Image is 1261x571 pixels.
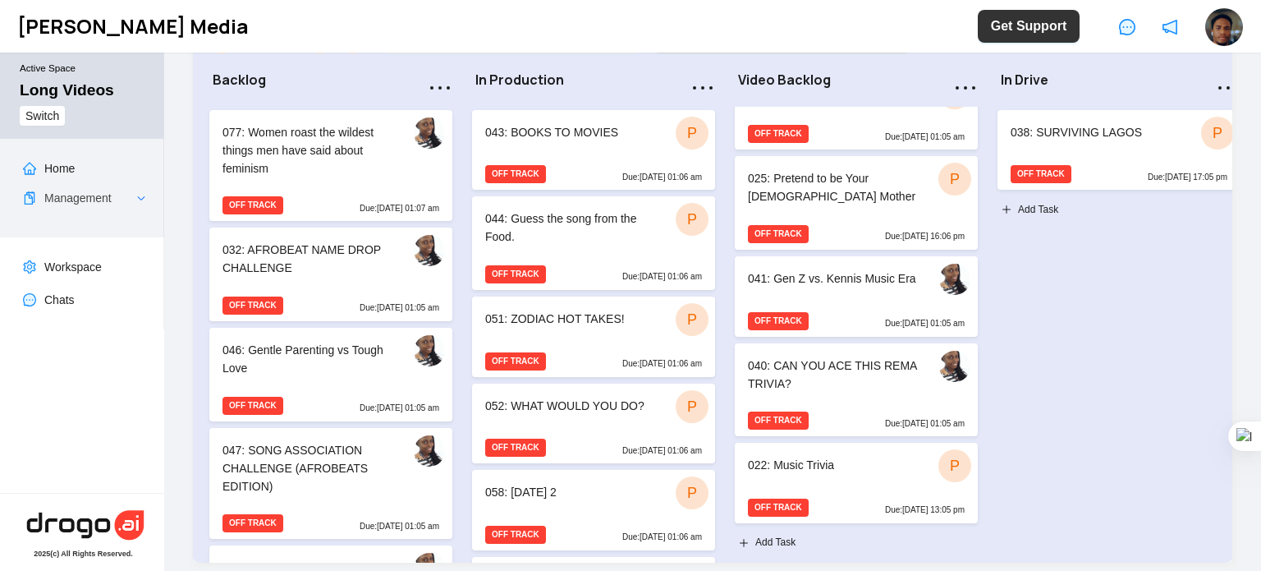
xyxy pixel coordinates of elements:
[735,70,978,150] div: OFF TRACKDue:[DATE] 01:05 am
[485,397,658,420] div: 052: WHAT WOULD YOU DO?
[739,538,749,548] span: plus
[735,156,978,250] div: 025: Pretend to be Your [DEMOGRAPHIC_DATA] MotherPOFF TRACKDue:[DATE] 16:06 pm
[222,123,396,177] div: 077: Women roast the wildest things men have said about feminism
[738,72,943,88] h6: Video Backlog
[885,131,965,144] p: Due: [DATE] 01:05 am
[1162,19,1178,35] span: notification
[735,530,800,556] button: Add Task
[222,397,283,415] span: OFF TRACK
[755,535,796,550] span: Add Task
[213,72,418,88] h6: Backlog
[1011,123,1184,146] div: 038: SURVIVING LAGOS
[485,526,546,544] span: OFF TRACK
[1018,202,1058,218] span: Add Task
[748,312,809,330] span: OFF TRACK
[475,72,681,88] h6: In Production
[748,357,921,393] div: 040: CAN YOU ACE THIS REMA TRIVIA?
[748,499,809,517] span: OFF TRACK
[20,106,65,126] button: Switch
[414,235,445,266] img: byddbuwss0uhsrbfwism.jpg
[472,110,715,191] div: 043: BOOKS TO MOVIESPOFF TRACKDue:[DATE] 01:06 am
[748,125,809,143] span: OFF TRACK
[485,123,658,146] div: 043: BOOKS TO MOVIES
[687,395,697,418] span: P
[622,531,702,544] p: Due: [DATE] 01:06 am
[360,202,439,215] p: Due: [DATE] 01:07 am
[939,351,970,382] img: byddbuwss0uhsrbfwism.jpg
[209,428,452,540] div: 047: SONG ASSOCIATION CHALLENGE (AFROBEATS EDITION)OFF TRACKDue:[DATE] 01:05 am
[472,297,715,377] div: 051: ZODIAC HOT TAKES!POFF TRACKDue:[DATE] 01:06 am
[20,62,151,81] small: Active Space
[414,117,445,149] img: byddbuwss0uhsrbfwism.jpg
[209,228,452,321] div: 032: AFROBEAT NAME DROP CHALLENGEOFF TRACKDue:[DATE] 01:05 am
[735,443,978,523] div: 022: Music TriviaPOFF TRACKDue:[DATE] 13:05 pm
[687,308,697,331] span: P
[209,328,452,421] div: 046: Gentle Parenting vs Tough LoveOFF TRACKDue:[DATE] 01:05 am
[748,412,809,430] span: OFF TRACK
[952,75,979,101] span: ellipsis
[427,75,453,101] span: ellipsis
[414,435,445,467] img: byddbuwss0uhsrbfwism.jpg
[485,483,658,506] div: 058: [DATE] 2
[991,16,1066,36] span: Get Support
[622,444,702,458] p: Due: [DATE] 01:06 am
[222,514,283,532] span: OFF TRACK
[1148,171,1227,184] p: Due: [DATE] 17:05 pm
[687,208,697,231] span: P
[472,196,715,290] div: 044: Guess the song from the Food.POFF TRACKDue:[DATE] 01:06 am
[44,162,75,175] a: Home
[485,210,658,246] div: 044: Guess the song from the Food.
[485,352,546,371] span: OFF TRACK
[360,402,439,415] p: Due: [DATE] 01:05 am
[414,335,445,366] img: byddbuwss0uhsrbfwism.jpg
[997,196,1062,223] button: Add Task
[622,171,702,184] p: Due: [DATE] 01:06 am
[1001,72,1206,88] h6: In Drive
[885,317,965,330] p: Due: [DATE] 01:05 am
[34,550,133,558] div: 2025 (c) All Rights Reserved.
[748,456,921,479] div: 022: Music Trivia
[360,520,439,533] p: Due: [DATE] 01:05 am
[485,165,546,183] span: OFF TRACK
[222,341,396,377] div: 046: Gentle Parenting vs Tough Love
[885,504,965,517] p: Due: [DATE] 13:05 pm
[1002,205,1011,214] span: plus
[687,481,697,504] span: P
[485,310,658,333] div: 051: ZODIAC HOT TAKES!
[222,196,283,214] span: OFF TRACK
[472,384,715,464] div: 052: WHAT WOULD YOU DO?POFF TRACKDue:[DATE] 01:06 am
[622,270,702,283] p: Due: [DATE] 01:06 am
[939,264,970,295] img: byddbuwss0uhsrbfwism.jpg
[485,265,546,283] span: OFF TRACK
[748,225,809,243] span: OFF TRACK
[44,191,112,205] a: Management
[1215,75,1241,101] span: ellipsis
[20,81,114,99] div: Long Videos
[1205,8,1243,46] img: ycx7wjys1a8ukc6pvmz3.jpg
[735,256,978,337] div: 041: Gen Z vs. Kennis Music EraOFF TRACKDue:[DATE] 01:05 am
[472,470,715,550] div: 058: [DATE] 2POFF TRACKDue:[DATE] 01:06 am
[485,439,546,457] span: OFF TRACK
[735,343,978,437] div: 040: CAN YOU ACE THIS REMA TRIVIA?OFF TRACKDue:[DATE] 01:05 am
[209,110,452,222] div: 077: Women roast the wildest things men have said about feminismOFF TRACKDue:[DATE] 01:07 am
[950,454,960,477] span: P
[222,441,396,495] div: 047: SONG ASSOCIATION CHALLENGE (AFROBEATS EDITION)
[24,507,147,543] img: hera-logo
[885,230,965,243] p: Due: [DATE] 16:06 pm
[1213,122,1222,145] span: P
[44,293,75,306] a: Chats
[748,169,921,205] div: 025: Pretend to be Your [DEMOGRAPHIC_DATA] Mother
[748,269,921,292] div: 041: Gen Z vs. Kennis Music Era
[44,260,102,274] a: Workspace
[23,191,36,205] span: snippets
[997,110,1240,191] div: 038: SURVIVING LAGOSPOFF TRACKDue:[DATE] 17:05 pm
[25,107,59,125] span: Switch
[978,10,1080,43] button: Get Support
[950,168,960,191] span: P
[687,122,697,145] span: P
[622,357,702,371] p: Due: [DATE] 01:06 am
[690,75,716,101] span: ellipsis
[1011,165,1071,183] span: OFF TRACK
[222,241,396,277] div: 032: AFROBEAT NAME DROP CHALLENGE
[222,297,283,315] span: OFF TRACK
